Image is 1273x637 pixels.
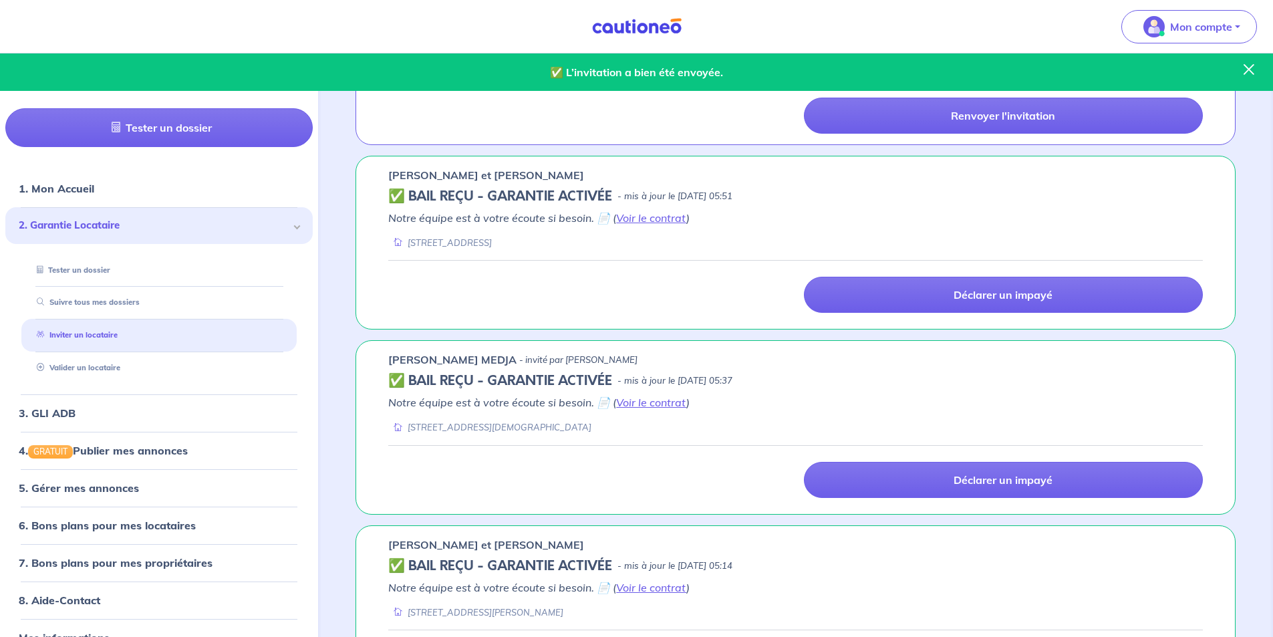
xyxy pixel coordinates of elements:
div: [STREET_ADDRESS][DEMOGRAPHIC_DATA] [388,421,591,434]
div: [STREET_ADDRESS] [388,237,492,249]
a: Voir le contrat [616,581,686,594]
a: 7. Bons plans pour mes propriétaires [19,556,213,569]
p: - mis à jour le [DATE] 05:51 [617,190,732,203]
a: Renvoyer l'invitation [804,98,1203,134]
button: illu_account_valid_menu.svgMon compte [1121,10,1257,43]
div: 6. Bons plans pour mes locataires [5,512,313,539]
p: Déclarer un impayé [954,288,1052,301]
div: 4.GRATUITPublier mes annonces [5,437,313,464]
div: 8. Aide-Contact [5,587,313,614]
div: Suivre tous mes dossiers [21,292,297,314]
h5: ✅ BAIL REÇU - GARANTIE ACTIVÉE [388,188,612,205]
p: [PERSON_NAME] et [PERSON_NAME] [388,167,584,183]
div: [STREET_ADDRESS][PERSON_NAME] [388,606,563,619]
a: Valider un locataire [31,363,120,372]
p: [PERSON_NAME] MEDJA [388,352,517,368]
div: 2. Garantie Locataire [5,207,313,244]
a: 8. Aide-Contact [19,594,100,607]
a: Déclarer un impayé [804,462,1203,498]
div: Tester un dossier [21,259,297,281]
img: Cautioneo [587,18,687,35]
div: Valider un locataire [21,357,297,379]
p: Mon compte [1170,19,1232,35]
img: illu_account_valid_menu.svg [1143,16,1165,37]
div: 7. Bons plans pour mes propriétaires [5,549,313,576]
div: state: CONTRACT-VALIDATED, Context: IN-MANAGEMENT,IS-GL-CAUTION [388,558,1203,574]
div: 3. GLI ADB [5,400,313,426]
a: 6. Bons plans pour mes locataires [19,519,196,532]
a: Voir le contrat [616,396,686,409]
a: 4.GRATUITPublier mes annonces [19,444,188,457]
div: Inviter un locataire [21,325,297,347]
p: - mis à jour le [DATE] 05:14 [617,559,732,573]
p: Déclarer un impayé [954,473,1052,487]
p: - mis à jour le [DATE] 05:37 [617,374,732,388]
a: 5. Gérer mes annonces [19,481,139,495]
em: Notre équipe est à votre écoute si besoin. 📄 ( ) [388,396,690,409]
a: Voir le contrat [616,211,686,225]
a: Déclarer un impayé [804,277,1203,313]
a: Inviter un locataire [31,331,118,340]
a: 1. Mon Accueil [19,182,94,195]
div: state: CONTRACT-VALIDATED, Context: IN-MANAGEMENT,IS-GL-CAUTION [388,373,1203,389]
span: 2. Garantie Locataire [19,218,289,233]
h5: ✅ BAIL REÇU - GARANTIE ACTIVÉE [388,558,612,574]
a: Tester un dossier [31,265,110,275]
a: 3. GLI ADB [19,406,76,420]
p: - invité par [PERSON_NAME] [519,354,638,367]
h5: ✅ BAIL REÇU - GARANTIE ACTIVÉE [388,373,612,389]
div: 5. Gérer mes annonces [5,475,313,501]
em: Notre équipe est à votre écoute si besoin. 📄 ( ) [388,581,690,594]
div: state: CONTRACT-VALIDATED, Context: IN-MANAGEMENT,IS-GL-CAUTION [388,188,1203,205]
p: [PERSON_NAME] et [PERSON_NAME] [388,537,584,553]
p: Renvoyer l'invitation [951,109,1055,122]
a: Suivre tous mes dossiers [31,298,140,307]
div: 1. Mon Accueil [5,175,313,202]
em: Notre équipe est à votre écoute si besoin. 📄 ( ) [388,211,690,225]
a: Tester un dossier [5,108,313,147]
